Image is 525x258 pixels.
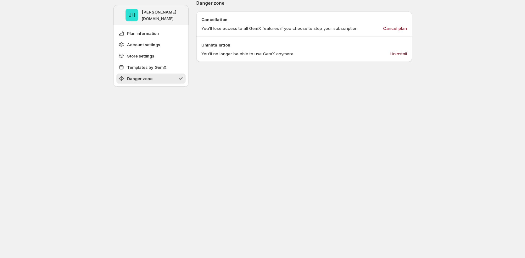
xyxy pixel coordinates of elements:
span: Store settings [127,53,154,59]
p: You'll no longer be able to use GemX anymore [201,51,293,57]
button: Store settings [116,51,186,61]
button: Uninstall [387,49,411,59]
button: Account settings [116,40,186,50]
button: Danger zone [116,74,186,84]
text: JH [129,12,135,18]
span: Jena Hoang [126,9,138,21]
span: Plan information [127,30,159,36]
span: Account settings [127,41,160,48]
p: Uninstallation [201,42,407,48]
span: Templates by GemX [127,64,166,70]
p: [PERSON_NAME] [142,9,176,15]
span: Cancel plan [383,25,407,31]
p: You'll lose access to all GemX features if you choose to stop your subscription [201,25,358,31]
span: Uninstall [390,51,407,57]
button: Cancel plan [379,23,411,33]
button: Plan information [116,28,186,38]
p: Cancellation [201,16,407,23]
button: Templates by GemX [116,62,186,72]
span: Danger zone [127,75,153,82]
p: [DOMAIN_NAME] [142,16,174,21]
